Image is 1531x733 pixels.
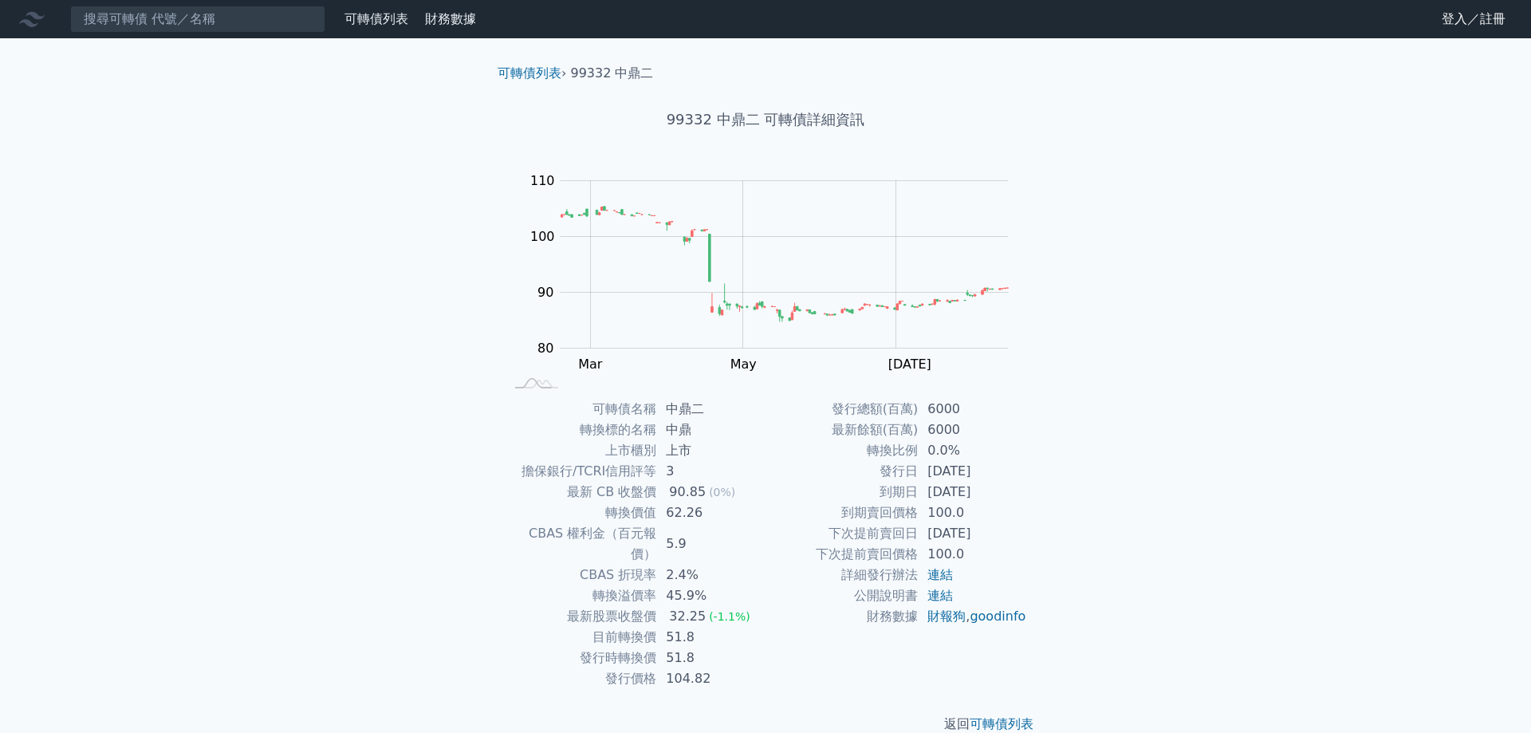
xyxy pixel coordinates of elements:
[666,606,709,627] div: 32.25
[537,341,553,356] tspan: 80
[537,285,553,300] tspan: 90
[504,648,656,668] td: 發行時轉換價
[918,523,1027,544] td: [DATE]
[970,716,1033,731] a: 可轉債列表
[656,523,765,565] td: 5.9
[927,588,953,603] a: 連結
[504,440,656,461] td: 上市櫃別
[888,357,931,372] tspan: [DATE]
[522,173,1033,404] g: Chart
[709,486,735,499] span: (0%)
[504,461,656,482] td: 擔保銀行/TCRI信用評等
[709,610,750,623] span: (-1.1%)
[765,523,918,544] td: 下次提前賣回日
[918,440,1027,461] td: 0.0%
[498,65,561,81] a: 可轉債列表
[765,502,918,523] td: 到期賣回價格
[918,482,1027,502] td: [DATE]
[571,64,654,83] li: 99332 中鼎二
[918,544,1027,565] td: 100.0
[656,502,765,523] td: 62.26
[656,648,765,668] td: 51.8
[530,229,555,244] tspan: 100
[504,399,656,420] td: 可轉債名稱
[656,668,765,689] td: 104.82
[578,357,603,372] tspan: Mar
[765,606,918,627] td: 財務數據
[504,668,656,689] td: 發行價格
[425,11,476,26] a: 財務數據
[656,585,765,606] td: 45.9%
[1429,6,1518,32] a: 登入／註冊
[730,357,757,372] tspan: May
[656,461,765,482] td: 3
[504,482,656,502] td: 最新 CB 收盤價
[504,523,656,565] td: CBAS 權利金（百元報價）
[927,609,966,624] a: 財報狗
[70,6,325,33] input: 搜尋可轉債 代號／名稱
[765,585,918,606] td: 公開說明書
[765,544,918,565] td: 下次提前賣回價格
[666,482,709,502] div: 90.85
[970,609,1025,624] a: goodinfo
[918,606,1027,627] td: ,
[485,108,1046,131] h1: 99332 中鼎二 可轉債詳細資訊
[765,420,918,440] td: 最新餘額(百萬)
[918,502,1027,523] td: 100.0
[927,567,953,582] a: 連結
[656,420,765,440] td: 中鼎
[504,627,656,648] td: 目前轉換價
[918,420,1027,440] td: 6000
[498,64,566,83] li: ›
[504,565,656,585] td: CBAS 折現率
[918,461,1027,482] td: [DATE]
[504,585,656,606] td: 轉換溢價率
[656,627,765,648] td: 51.8
[765,482,918,502] td: 到期日
[656,399,765,420] td: 中鼎二
[504,420,656,440] td: 轉換標的名稱
[344,11,408,26] a: 可轉債列表
[504,502,656,523] td: 轉換價值
[530,173,555,188] tspan: 110
[504,606,656,627] td: 最新股票收盤價
[765,565,918,585] td: 詳細發行辦法
[918,399,1027,420] td: 6000
[656,565,765,585] td: 2.4%
[656,440,765,461] td: 上市
[765,440,918,461] td: 轉換比例
[765,399,918,420] td: 發行總額(百萬)
[765,461,918,482] td: 發行日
